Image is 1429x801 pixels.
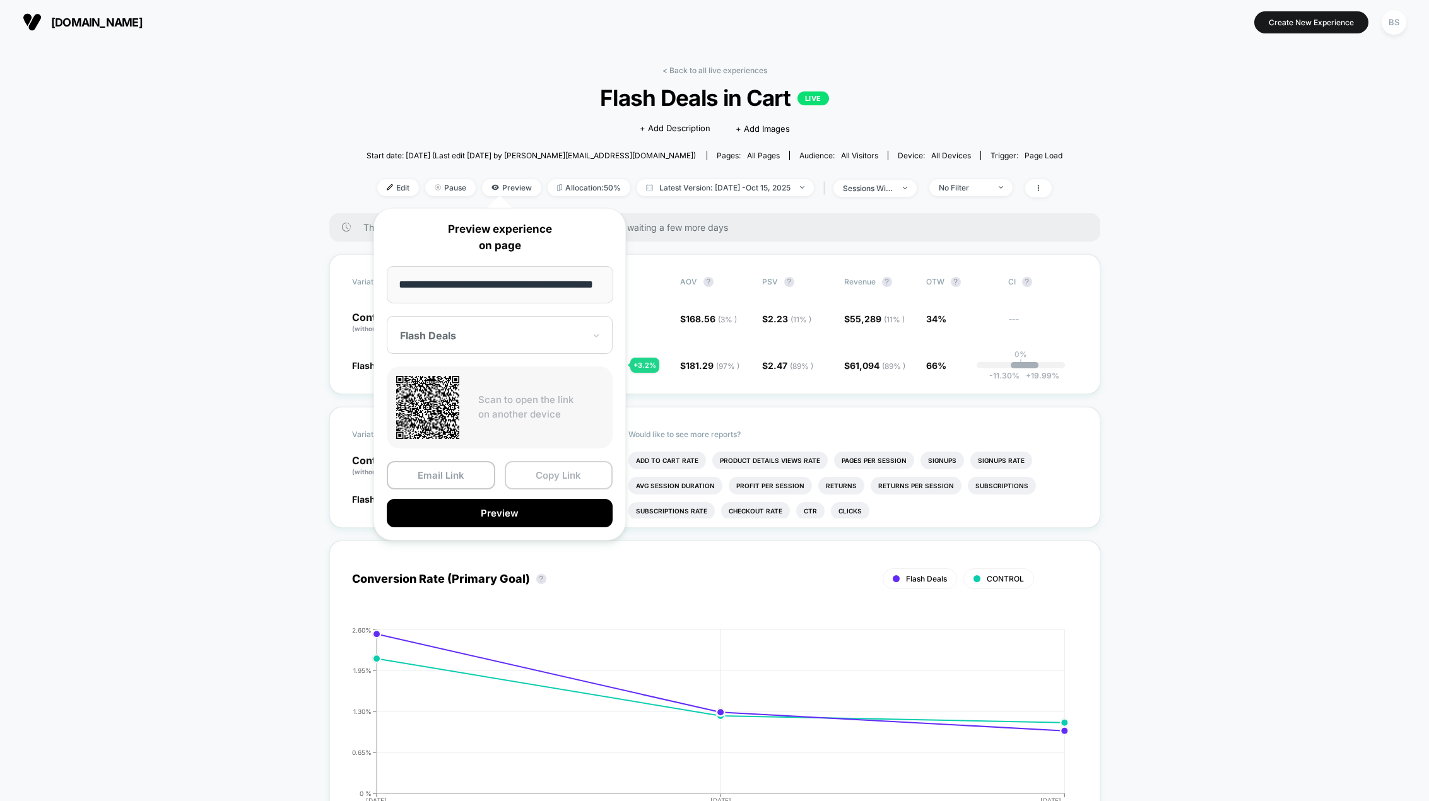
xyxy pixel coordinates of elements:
[844,360,905,371] span: $
[800,186,804,189] img: end
[703,277,714,287] button: ?
[1020,371,1059,380] span: 19.99 %
[768,313,811,324] span: 2.23
[352,430,421,440] span: Variation
[352,626,372,633] tspan: 2.60%
[387,499,613,527] button: Preview
[762,360,813,371] span: $
[628,477,722,494] li: Avg Session Duration
[1014,349,1027,359] p: 0%
[799,151,878,160] div: Audience:
[425,179,476,196] span: Pause
[352,494,401,505] span: Flash Deals
[1020,359,1022,368] p: |
[548,179,630,196] span: Allocation: 50%
[820,179,833,197] span: |
[352,312,421,334] p: Control
[717,151,780,160] div: Pages:
[939,183,989,192] div: No Filter
[353,666,372,674] tspan: 1.95%
[784,277,794,287] button: ?
[686,313,737,324] span: 168.56
[557,184,562,191] img: rebalance
[353,707,372,715] tspan: 1.30%
[970,452,1032,469] li: Signups Rate
[762,313,811,324] span: $
[680,277,697,286] span: AOV
[791,315,811,324] span: ( 11 % )
[850,313,905,324] span: 55,289
[747,151,780,160] span: all pages
[680,313,737,324] span: $
[926,313,946,324] span: 34%
[843,184,893,193] div: sessions with impression
[884,315,905,324] span: ( 11 % )
[729,477,812,494] li: Profit Per Session
[19,12,146,32] button: [DOMAIN_NAME]
[841,151,878,160] span: All Visitors
[505,461,613,489] button: Copy Link
[871,477,961,494] li: Returns Per Session
[831,502,869,520] li: Clicks
[1026,371,1031,380] span: +
[844,277,876,286] span: Revenue
[51,16,143,29] span: [DOMAIN_NAME]
[387,221,613,254] p: Preview experience on page
[646,184,653,190] img: calendar
[1008,315,1078,334] span: ---
[630,358,659,373] div: + 3.2 %
[1254,11,1368,33] button: Create New Experience
[818,477,864,494] li: Returns
[718,315,737,324] span: ( 3 % )
[367,151,696,160] span: Start date: [DATE] (Last edit [DATE] by [PERSON_NAME][EMAIL_ADDRESS][DOMAIN_NAME])
[23,13,42,32] img: Visually logo
[628,430,1077,439] p: Would like to see more reports?
[401,85,1028,111] span: Flash Deals in Cart
[931,151,971,160] span: all devices
[478,393,603,421] p: Scan to open the link on another device
[716,361,739,371] span: ( 97 % )
[352,455,432,477] p: Control
[352,360,401,371] span: Flash Deals
[920,452,964,469] li: Signups
[1008,277,1078,287] span: CI
[736,124,790,134] span: + Add Images
[387,461,495,489] button: Email Link
[762,277,778,286] span: PSV
[844,313,905,324] span: $
[991,151,1062,160] div: Trigger:
[882,361,905,371] span: ( 89 % )
[721,502,790,520] li: Checkout Rate
[352,325,409,332] span: (without changes)
[640,122,710,135] span: + Add Description
[850,360,905,371] span: 61,094
[637,179,814,196] span: Latest Version: [DATE] - Oct 15, 2025
[906,574,947,583] span: Flash Deals
[712,452,828,469] li: Product Details Views Rate
[790,361,813,371] span: ( 89 % )
[797,91,829,105] p: LIVE
[377,179,419,196] span: Edit
[987,574,1024,583] span: CONTROL
[796,502,825,520] li: Ctr
[834,452,914,469] li: Pages Per Session
[686,360,739,371] span: 181.29
[352,748,372,756] tspan: 0.65%
[680,360,739,371] span: $
[888,151,980,160] span: Device:
[999,186,1003,189] img: end
[536,574,546,584] button: ?
[951,277,961,287] button: ?
[989,371,1020,380] span: -11.30 %
[363,222,1075,233] span: There are still no statistically significant results. We recommend waiting a few more days
[482,179,541,196] span: Preview
[1382,10,1406,35] div: BS
[926,277,996,287] span: OTW
[968,477,1036,494] li: Subscriptions
[360,789,372,797] tspan: 0 %
[628,452,706,469] li: Add To Cart Rate
[903,187,907,189] img: end
[435,184,441,190] img: end
[387,184,393,190] img: edit
[768,360,813,371] span: 2.47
